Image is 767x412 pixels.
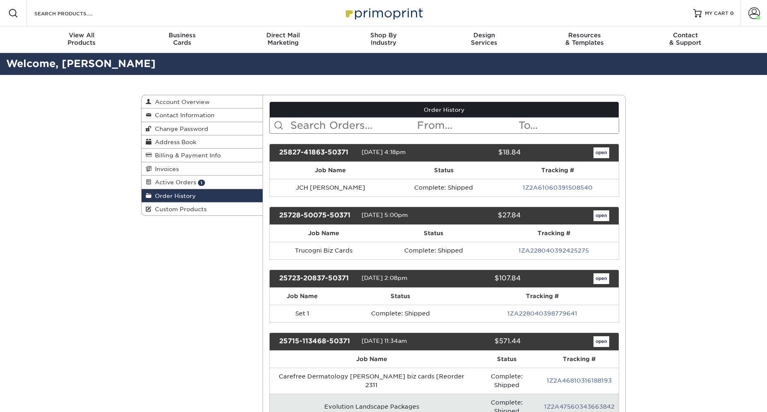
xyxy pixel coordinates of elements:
[273,273,362,284] div: 25723-20837-50371
[152,139,196,145] span: Address Book
[333,31,434,39] span: Shop By
[142,189,263,202] a: Order History
[198,180,205,186] span: 1
[31,27,132,53] a: View AllProducts
[474,368,540,394] td: Complete: Shipped
[544,403,615,410] a: 1Z2A47560343663842
[534,31,635,39] span: Resources
[593,147,609,158] a: open
[142,135,263,149] a: Address Book
[142,108,263,122] a: Contact Information
[547,377,612,384] a: 1Z2A46810316188193
[289,118,417,133] input: Search Orders...
[438,147,526,158] div: $18.84
[34,8,114,18] input: SEARCH PRODUCTS.....
[534,31,635,46] div: & Templates
[270,305,335,322] td: Set 1
[31,31,132,39] span: View All
[705,10,728,17] span: MY CART
[362,149,406,155] span: [DATE] 4:18pm
[270,351,474,368] th: Job Name
[434,27,534,53] a: DesignServices
[270,179,391,196] td: JCH [PERSON_NAME]
[142,149,263,162] a: Billing & Payment Info
[378,242,489,259] td: Complete: Shipped
[273,210,362,221] div: 25728-50075-50371
[270,368,474,394] td: Carefree Dermatology [PERSON_NAME] biz cards [Reorder 2311
[496,162,619,179] th: Tracking #
[152,152,221,159] span: Billing & Payment Info
[635,31,736,39] span: Contact
[270,242,378,259] td: Trucogni Biz Cards
[233,27,333,53] a: Direct MailMarketing
[132,27,233,53] a: BusinessCards
[31,31,132,46] div: Products
[540,351,619,368] th: Tracking #
[152,179,196,186] span: Active Orders
[635,27,736,53] a: Contact& Support
[362,212,408,218] span: [DATE] 5:00pm
[635,31,736,46] div: & Support
[362,275,408,281] span: [DATE] 2:08pm
[132,31,233,46] div: Cards
[142,122,263,135] a: Change Password
[335,288,466,305] th: Status
[270,225,378,242] th: Job Name
[152,112,215,118] span: Contact Information
[270,102,619,118] a: Order History
[270,162,391,179] th: Job Name
[523,184,593,191] a: 1Z2A61060391508540
[142,95,263,108] a: Account Overview
[273,336,362,347] div: 25715-113468-50371
[378,225,489,242] th: Status
[142,162,263,176] a: Invoices
[438,210,526,221] div: $27.84
[519,247,589,254] a: 1ZA228040392425275
[333,27,434,53] a: Shop ByIndustry
[333,31,434,46] div: Industry
[152,193,196,199] span: Order History
[730,10,734,16] span: 0
[593,210,609,221] a: open
[270,288,335,305] th: Job Name
[416,118,517,133] input: From...
[152,125,208,132] span: Change Password
[335,305,466,322] td: Complete: Shipped
[534,27,635,53] a: Resources& Templates
[233,31,333,39] span: Direct Mail
[593,336,609,347] a: open
[466,288,619,305] th: Tracking #
[434,31,534,46] div: Services
[142,176,263,189] a: Active Orders 1
[233,31,333,46] div: Marketing
[438,273,526,284] div: $107.84
[142,202,263,215] a: Custom Products
[342,4,425,22] img: Primoprint
[507,310,577,317] a: 1ZA228040398779641
[152,99,210,105] span: Account Overview
[132,31,233,39] span: Business
[434,31,534,39] span: Design
[489,225,619,242] th: Tracking #
[474,351,540,368] th: Status
[391,162,497,179] th: Status
[152,166,179,172] span: Invoices
[152,206,207,212] span: Custom Products
[273,147,362,158] div: 25827-41863-50371
[362,337,407,344] span: [DATE] 11:34am
[391,179,497,196] td: Complete: Shipped
[518,118,619,133] input: To...
[593,273,609,284] a: open
[438,336,526,347] div: $571.44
